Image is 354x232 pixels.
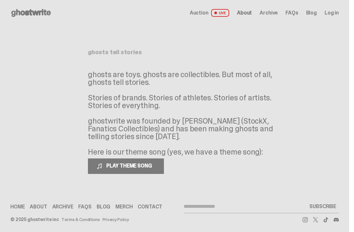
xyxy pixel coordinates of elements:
a: Blog [306,10,317,15]
p: ghosts are toys. ghosts are collectibles. But most of all, ghosts tell stories. Stories of brands... [88,71,282,156]
a: Privacy Policy [102,217,129,222]
a: Auction LIVE [190,9,229,17]
a: About [237,10,252,15]
a: About [30,204,47,209]
button: PLAY THEME SONG [88,158,164,174]
a: Archive [260,10,278,15]
a: Log in [325,10,339,15]
span: Auction [190,10,209,15]
div: © 2025 ghostwrite inc [10,217,59,222]
a: Home [10,204,25,209]
button: SUBSCRIBE [307,200,339,213]
a: FAQs [285,10,298,15]
a: Merch [115,204,133,209]
a: Terms & Conditions [61,217,100,222]
a: Archive [52,204,73,209]
h1: ghosts tell stories [88,49,261,55]
a: FAQs [78,204,91,209]
a: Blog [97,204,110,209]
span: LIVE [211,9,230,17]
a: Contact [138,204,162,209]
span: PLAY THEME SONG [104,162,156,169]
